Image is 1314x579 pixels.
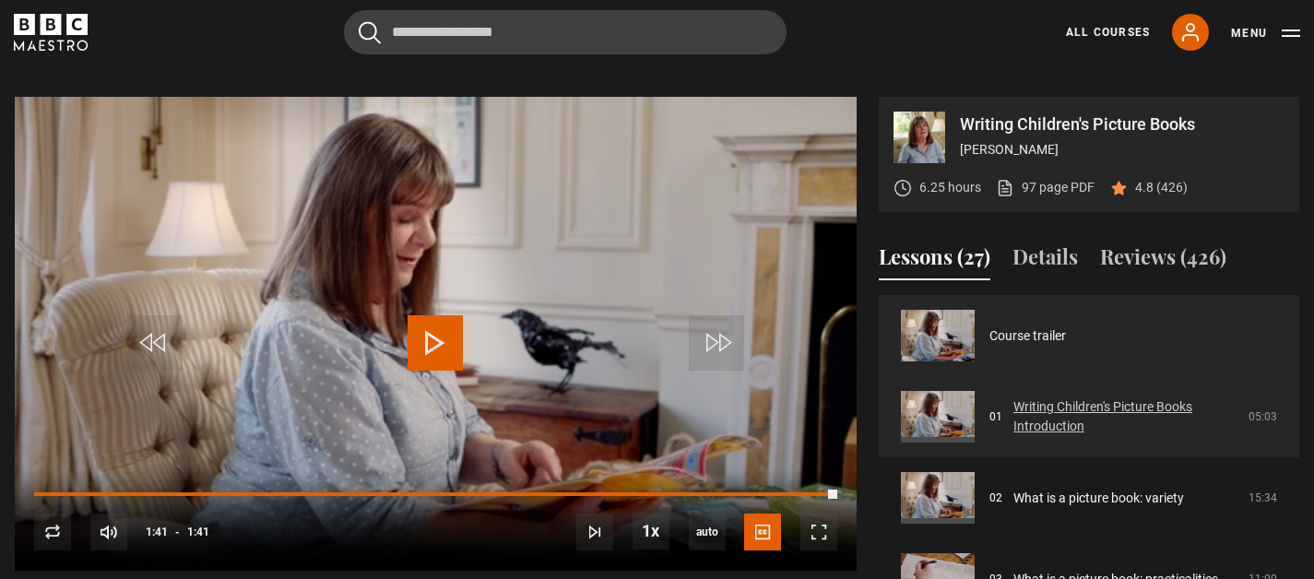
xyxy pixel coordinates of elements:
button: Fullscreen [800,514,837,550]
a: What is a picture book: variety [1013,489,1184,508]
input: Search [344,10,787,54]
p: 6.25 hours [919,178,981,197]
a: All Courses [1066,24,1150,41]
button: Playback Rate [633,513,669,549]
a: Writing Children's Picture Books Introduction [1013,397,1237,436]
button: Lessons (27) [879,242,990,280]
button: Mute [90,514,127,550]
button: Submit the search query [359,21,381,44]
button: Next Lesson [576,514,613,550]
div: Progress Bar [34,492,837,496]
span: - [175,526,180,538]
span: 1:41 [146,515,168,549]
button: Replay [34,514,71,550]
p: Writing Children's Picture Books [960,116,1284,133]
video-js: Video Player [15,97,857,571]
button: Toggle navigation [1231,24,1300,42]
div: Current quality: 360p [689,514,726,550]
a: 97 page PDF [996,178,1095,197]
button: Details [1012,242,1078,280]
p: [PERSON_NAME] [960,140,1284,160]
button: Reviews (426) [1100,242,1226,280]
span: auto [689,514,726,550]
a: Course trailer [989,326,1066,346]
svg: BBC Maestro [14,14,88,51]
button: Captions [744,514,781,550]
p: 4.8 (426) [1135,178,1188,197]
span: 1:41 [187,515,209,549]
